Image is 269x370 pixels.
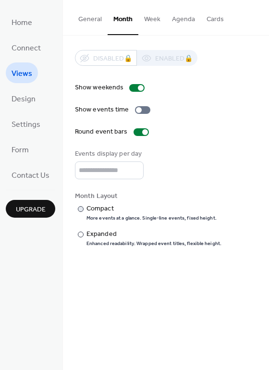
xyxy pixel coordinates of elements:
span: Contact Us [12,168,49,183]
a: Settings [6,113,46,134]
span: Views [12,66,32,81]
div: More events at a glance. Single-line events, fixed height. [86,215,217,222]
a: Form [6,139,35,160]
div: Compact [86,204,215,214]
div: Show events time [75,105,129,115]
a: Contact Us [6,164,55,185]
span: Home [12,15,32,30]
span: Design [12,92,36,107]
div: Events display per day [75,149,142,159]
span: Settings [12,117,40,132]
div: Expanded [86,229,220,239]
button: Upgrade [6,200,55,218]
span: Upgrade [16,205,46,215]
div: Month Layout [75,191,255,201]
a: Views [6,62,38,83]
span: Connect [12,41,41,56]
a: Home [6,12,38,32]
a: Design [6,88,41,109]
a: Connect [6,37,47,58]
div: Enhanced readability. Wrapped event titles, flexible height. [86,240,221,247]
span: Form [12,143,29,158]
div: Show weekends [75,83,123,93]
div: Round event bars [75,127,128,137]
